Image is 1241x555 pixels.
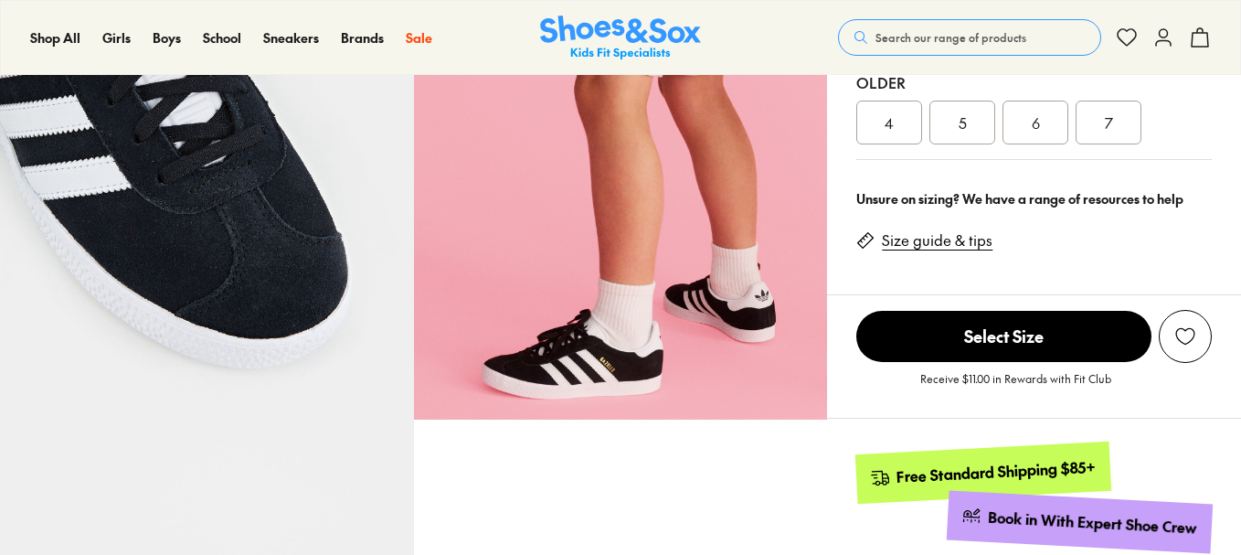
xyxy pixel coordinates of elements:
a: Sneakers [263,28,319,48]
span: Girls [102,28,131,47]
div: Book in With Expert Shoe Crew [988,507,1198,539]
button: Select Size [856,310,1151,363]
span: Brands [341,28,384,47]
div: Free Standard Shipping $85+ [896,456,1097,486]
div: Unsure on sizing? We have a range of resources to help [856,189,1212,208]
span: School [203,28,241,47]
span: Select Size [856,311,1151,362]
span: 7 [1105,112,1113,133]
a: Shop All [30,28,80,48]
button: Search our range of products [838,19,1101,56]
a: Free Standard Shipping $85+ [855,442,1111,504]
a: Book in With Expert Shoe Crew [947,490,1213,553]
a: Brands [341,28,384,48]
span: 6 [1032,112,1040,133]
img: SNS_Logo_Responsive.svg [540,16,701,60]
span: Sneakers [263,28,319,47]
p: Receive $11.00 in Rewards with Fit Club [920,370,1111,403]
span: Search our range of products [875,29,1026,46]
a: Size guide & tips [882,230,992,251]
span: Boys [153,28,181,47]
a: Sale [406,28,432,48]
a: Shoes & Sox [540,16,701,60]
div: Older [856,71,1212,93]
a: Boys [153,28,181,48]
span: Shop All [30,28,80,47]
span: Sale [406,28,432,47]
a: School [203,28,241,48]
span: 5 [959,112,967,133]
button: Add to Wishlist [1159,310,1212,363]
span: 4 [885,112,894,133]
a: Girls [102,28,131,48]
img: Gazelle Grade School Black/White [414,6,828,421]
